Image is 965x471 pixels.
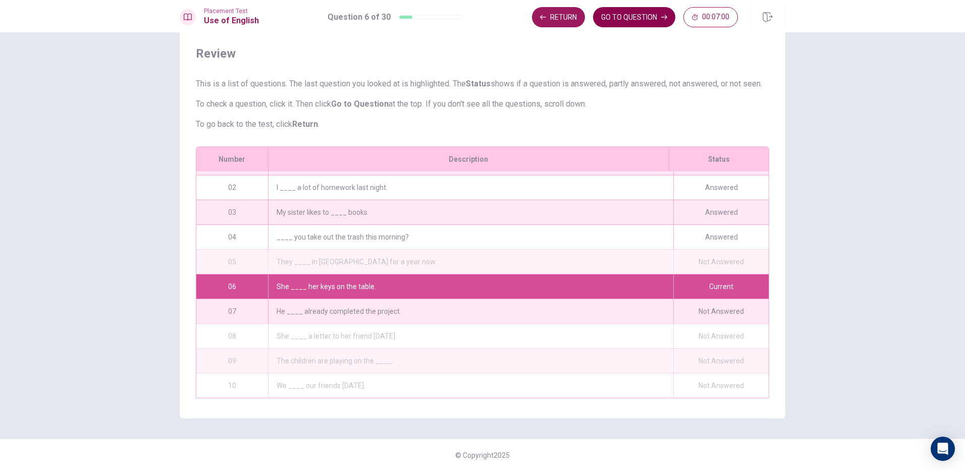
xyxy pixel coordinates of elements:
div: Not Answered [673,299,769,323]
div: Open Intercom Messenger [931,437,955,461]
h1: Question 6 of 30 [328,11,391,23]
div: Not Answered [673,373,769,398]
div: I ____ a lot of homework last night. [268,175,673,200]
span: 00:07:00 [702,13,729,21]
div: Status [669,147,769,171]
div: 10 [196,373,268,398]
span: Placement Test [204,8,259,15]
p: This is a list of questions. The last question you looked at is highlighted. The shows if a quest... [196,78,769,90]
div: Number [196,147,268,171]
div: They ____ in [GEOGRAPHIC_DATA] for a year now. [268,250,673,274]
div: ____ you take out the trash this morning? [268,225,673,249]
div: Not Answered [673,349,769,373]
div: 08 [196,324,268,348]
div: Answered [673,200,769,224]
button: 00:07:00 [683,7,738,27]
div: The children are playing on the ____. [268,349,673,373]
div: Answered [673,225,769,249]
div: My sister likes to ____ books. [268,200,673,224]
div: 05 [196,250,268,274]
div: She ____ her keys on the table. [268,274,673,299]
div: Current [673,274,769,299]
div: Not Answered [673,324,769,348]
div: 07 [196,299,268,323]
div: 02 [196,175,268,200]
div: Not Answered [673,250,769,274]
strong: Return [292,119,318,129]
h1: Use of English [204,15,259,27]
div: 09 [196,349,268,373]
p: To go back to the test, click . [196,118,769,130]
div: 03 [196,200,268,224]
p: To check a question, click it. Then click at the top. If you don't see all the questions, scroll ... [196,98,769,110]
div: He ____ already completed the project. [268,299,673,323]
div: We ____ our friends [DATE]. [268,373,673,398]
strong: Go to Question [331,99,389,109]
div: Answered [673,175,769,200]
span: © Copyright 2025 [455,451,510,459]
strong: Status [466,79,491,88]
span: Review [196,45,769,62]
button: Return [532,7,585,27]
div: Description [268,147,669,171]
div: 04 [196,225,268,249]
button: GO TO QUESTION [593,7,675,27]
div: 06 [196,274,268,299]
div: She ____ a letter to her friend [DATE]. [268,324,673,348]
